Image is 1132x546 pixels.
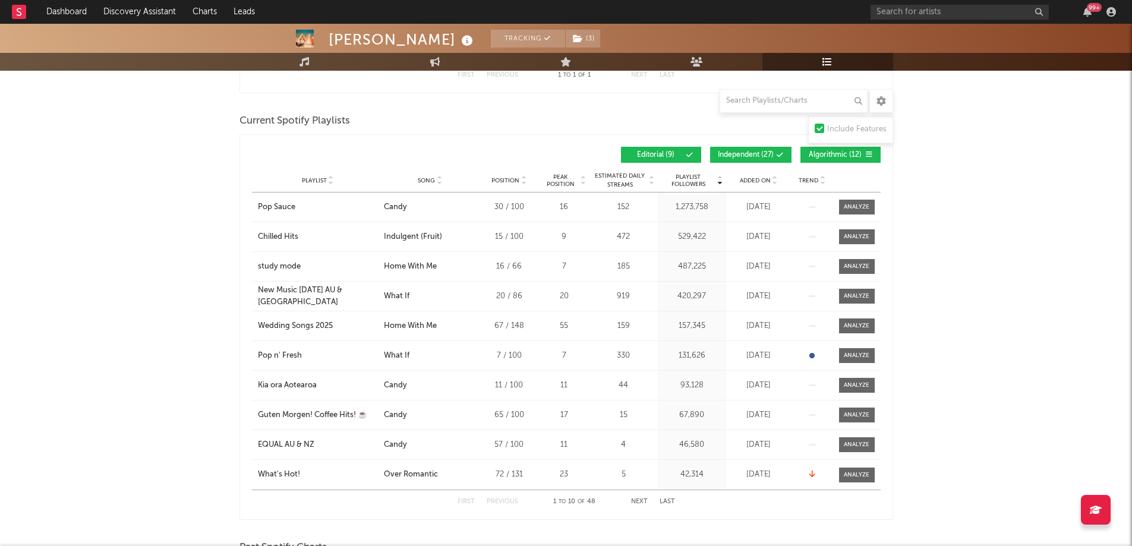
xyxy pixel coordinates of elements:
[566,30,600,48] button: (3)
[592,172,648,190] span: Estimated Daily Streams
[660,72,675,78] button: Last
[661,469,723,481] div: 42,314
[258,285,378,308] a: New Music [DATE] AU & [GEOGRAPHIC_DATA]
[258,380,378,392] a: Kia ora Aotearoa
[458,72,475,78] button: First
[592,261,655,273] div: 185
[827,122,887,137] div: Include Features
[592,350,655,362] div: 330
[729,469,789,481] div: [DATE]
[258,350,378,362] a: Pop n' Fresh
[491,177,519,184] span: Position
[740,177,771,184] span: Added On
[542,350,587,362] div: 7
[542,320,587,332] div: 55
[631,72,648,78] button: Next
[487,72,518,78] button: Previous
[559,499,566,504] span: to
[258,380,317,392] div: Kia ora Aotearoa
[239,114,350,128] span: Current Spotify Playlists
[660,498,675,505] button: Last
[729,439,789,451] div: [DATE]
[729,231,789,243] div: [DATE]
[483,320,536,332] div: 67 / 148
[258,231,378,243] a: Chilled Hits
[458,498,475,505] button: First
[729,261,789,273] div: [DATE]
[258,469,300,481] div: What's Hot!
[542,201,587,213] div: 16
[799,177,818,184] span: Trend
[384,350,409,362] div: What If
[661,380,723,392] div: 93,128
[661,231,723,243] div: 529,422
[258,409,367,421] div: Guten Morgen! Coffee Hits! ☕
[542,231,587,243] div: 9
[592,320,655,332] div: 159
[871,5,1049,20] input: Search for artists
[384,320,437,332] div: Home With Me
[542,380,587,392] div: 11
[258,350,302,362] div: Pop n' Fresh
[384,291,409,302] div: What If
[1083,7,1092,17] button: 99+
[384,201,407,213] div: Candy
[592,201,655,213] div: 152
[729,291,789,302] div: [DATE]
[418,177,435,184] span: Song
[542,409,587,421] div: 17
[661,350,723,362] div: 131,626
[661,201,723,213] div: 1,273,758
[729,409,789,421] div: [DATE]
[384,409,407,421] div: Candy
[258,320,333,332] div: Wedding Songs 2025
[592,439,655,451] div: 4
[483,261,536,273] div: 16 / 66
[578,72,585,78] span: of
[629,152,683,159] span: Editorial ( 9 )
[384,469,438,481] div: Over Romantic
[542,291,587,302] div: 20
[661,320,723,332] div: 157,345
[483,380,536,392] div: 11 / 100
[542,261,587,273] div: 7
[258,439,314,451] div: EQUAL AU & NZ
[483,201,536,213] div: 30 / 100
[491,30,565,48] button: Tracking
[483,409,536,421] div: 65 / 100
[661,409,723,421] div: 67,890
[592,231,655,243] div: 472
[258,409,378,421] a: Guten Morgen! Coffee Hits! ☕
[542,495,607,509] div: 1 10 48
[258,261,301,273] div: study mode
[729,350,789,362] div: [DATE]
[592,291,655,302] div: 919
[258,201,378,213] a: Pop Sauce
[565,30,601,48] span: ( 3 )
[631,498,648,505] button: Next
[592,409,655,421] div: 15
[578,499,585,504] span: of
[720,89,868,113] input: Search Playlists/Charts
[729,201,789,213] div: [DATE]
[592,469,655,481] div: 5
[621,147,701,163] button: Editorial(9)
[302,177,327,184] span: Playlist
[542,173,579,188] span: Peak Position
[718,152,774,159] span: Independent ( 27 )
[384,380,407,392] div: Candy
[258,201,295,213] div: Pop Sauce
[483,291,536,302] div: 20 / 86
[563,72,570,78] span: to
[487,498,518,505] button: Previous
[258,439,378,451] a: EQUAL AU & NZ
[661,261,723,273] div: 487,225
[384,439,407,451] div: Candy
[661,173,716,188] span: Playlist Followers
[258,469,378,481] a: What's Hot!
[661,439,723,451] div: 46,580
[483,231,536,243] div: 15 / 100
[1087,3,1102,12] div: 99 +
[483,439,536,451] div: 57 / 100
